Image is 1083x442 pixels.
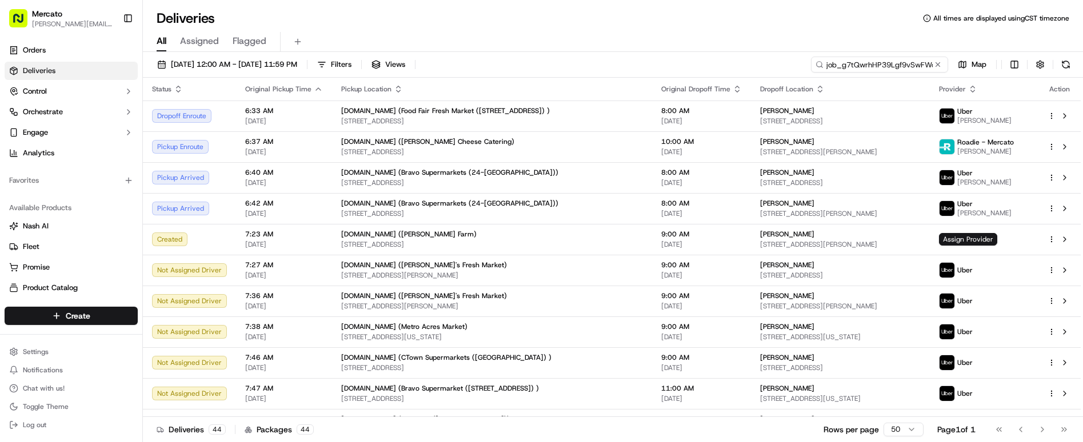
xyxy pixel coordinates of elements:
span: [PERSON_NAME] [760,384,814,393]
button: [DATE] 12:00 AM - [DATE] 11:59 PM [152,57,302,73]
span: Uber [957,107,973,116]
button: Filters [312,57,357,73]
div: 44 [297,424,314,435]
span: [DATE] [661,271,742,280]
span: All times are displayed using CST timezone [933,14,1069,23]
span: [STREET_ADDRESS][PERSON_NAME] [341,302,643,311]
span: 7:23 AM [245,230,323,239]
span: Uber [957,199,973,208]
span: Pickup Location [341,85,391,94]
span: [STREET_ADDRESS] [760,116,921,126]
button: Nash AI [5,217,138,235]
span: [DATE] [245,271,323,280]
button: Product Catalog [5,279,138,297]
span: Create [66,310,90,322]
span: [DOMAIN_NAME] (Key Food ([GEOGRAPHIC_DATA])) [341,415,510,424]
span: [STREET_ADDRESS] [760,178,921,187]
span: Control [23,86,47,97]
div: 📗 [11,121,21,130]
img: uber-new-logo.jpeg [940,109,954,123]
span: Fleet [23,242,39,252]
span: [STREET_ADDRESS] [341,116,643,126]
img: uber-new-logo.jpeg [940,294,954,308]
button: Log out [5,417,138,433]
span: Orders [23,45,46,55]
span: Uber [957,358,973,367]
span: [DATE] [661,116,742,126]
span: Settings [23,347,49,356]
span: Deliveries [23,66,55,76]
input: Type to search [811,57,948,73]
span: [DOMAIN_NAME] ([PERSON_NAME]'s Fresh Market) [341,291,507,300]
a: Deliveries [5,62,138,80]
span: Pylon [114,148,138,156]
span: Filters [331,59,351,70]
span: 7:48 AM [245,415,323,424]
span: [DOMAIN_NAME] (Metro Acres Market) [341,322,467,331]
span: 8:00 AM [661,168,742,177]
span: [DATE] [245,209,323,218]
a: Product Catalog [9,283,133,293]
span: Promise [23,262,50,272]
span: Engage [23,127,48,138]
span: 6:42 AM [245,199,323,208]
span: Mercato [32,8,62,19]
span: 8:00 AM [661,106,742,115]
span: [DATE] [661,147,742,156]
span: Status [152,85,171,94]
button: Refresh [1058,57,1074,73]
span: [STREET_ADDRESS][US_STATE] [341,332,643,341]
img: uber-new-logo.jpeg [940,201,954,216]
span: [STREET_ADDRESS][US_STATE] [760,394,921,403]
span: 9:00 AM [661,291,742,300]
span: [DATE] [661,302,742,311]
a: Powered byPylon [81,147,138,156]
span: [STREET_ADDRESS] [341,240,643,249]
a: 📗Knowledge Base [7,115,92,136]
span: 7:38 AM [245,322,323,331]
span: Provider [939,85,966,94]
span: [DATE] [245,147,323,156]
span: [DATE] [661,363,742,372]
span: 9:00 AM [661,230,742,239]
button: Create [5,307,138,325]
span: 6:37 AM [245,137,323,146]
span: [DOMAIN_NAME] (CTown Supermarkets ([GEOGRAPHIC_DATA]) ) [341,353,552,362]
div: Start new chat [39,63,187,75]
a: Promise [9,262,133,272]
span: [DATE] [245,363,323,372]
span: [DOMAIN_NAME] (Food Fair Fresh Market ([STREET_ADDRESS]) ) [341,106,550,115]
span: [PERSON_NAME] [760,106,814,115]
span: Flagged [233,34,266,48]
button: Orchestrate [5,103,138,121]
span: 9:00 AM [661,322,742,331]
span: [STREET_ADDRESS] [341,147,643,156]
span: [STREET_ADDRESS] [341,209,643,218]
div: Favorites [5,171,138,190]
span: [DATE] [661,332,742,341]
span: [STREET_ADDRESS] [341,363,643,372]
span: Analytics [23,148,54,158]
span: [PERSON_NAME] [760,415,814,424]
span: Log out [23,420,46,429]
div: 💻 [97,121,106,130]
span: [PERSON_NAME] [760,199,814,208]
span: Assigned [180,34,219,48]
span: Map [972,59,986,70]
span: 11:00 AM [661,384,742,393]
span: [STREET_ADDRESS][PERSON_NAME] [760,240,921,249]
span: Uber [957,327,973,336]
span: [DATE] [661,240,742,249]
span: 8:00 AM [661,199,742,208]
span: Dropoff Location [760,85,813,94]
span: [STREET_ADDRESS] [341,394,643,403]
span: [DOMAIN_NAME] ([PERSON_NAME]'s Fresh Market) [341,260,507,270]
button: Engage [5,123,138,142]
button: Mercato[PERSON_NAME][EMAIL_ADDRESS][PERSON_NAME][DOMAIN_NAME] [5,5,118,32]
span: [STREET_ADDRESS] [760,363,921,372]
span: Uber [957,296,973,306]
span: Toggle Theme [23,402,69,411]
span: [STREET_ADDRESS][PERSON_NAME] [760,147,921,156]
a: Nash AI [9,221,133,231]
span: [DOMAIN_NAME] ([PERSON_NAME] Cheese Catering) [341,137,514,146]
